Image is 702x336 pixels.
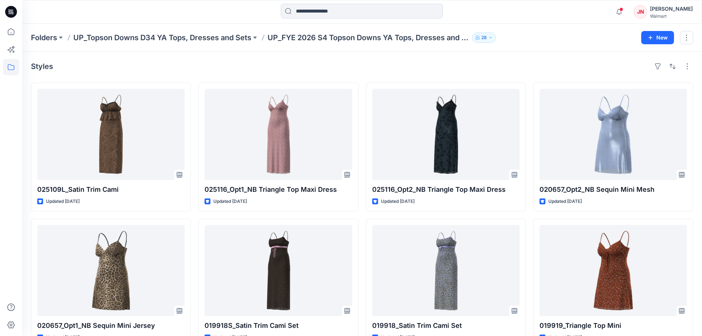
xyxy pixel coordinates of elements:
[213,198,247,205] p: Updated [DATE]
[472,32,496,43] button: 28
[205,225,352,316] a: 019918S_Satin Trim Cami Set
[205,184,352,195] p: 025116_Opt1_NB Triangle Top Maxi Dress
[205,89,352,180] a: 025116_Opt1_NB Triangle Top Maxi Dress
[634,5,647,18] div: JN
[539,321,687,331] p: 019919_Triangle Top Mini
[31,32,57,43] a: Folders
[372,225,520,316] a: 019918_Satin Trim Cami Set
[205,321,352,331] p: 019918S_Satin Trim Cami Set
[539,225,687,316] a: 019919_Triangle Top Mini
[641,31,674,44] button: New
[539,89,687,180] a: 020657_Opt2_NB Sequin Mini Mesh
[650,13,693,19] div: Walmart
[372,184,520,195] p: 025116_Opt2_NB Triangle Top Maxi Dress
[481,34,487,42] p: 28
[37,225,185,316] a: 020657_Opt1_NB Sequin Mini Jersey
[372,321,520,331] p: 019918_Satin Trim Cami Set
[37,184,185,195] p: 025109L_Satin Trim Cami
[548,198,582,205] p: Updated [DATE]
[268,32,469,43] p: UP_FYE 2026 S4 Topson Downs YA Tops, Dresses and Sets
[539,184,687,195] p: 020657_Opt2_NB Sequin Mini Mesh
[37,321,185,331] p: 020657_Opt1_NB Sequin Mini Jersey
[73,32,251,43] a: UP_Topson Downs D34 YA Tops, Dresses and Sets
[650,4,693,13] div: [PERSON_NAME]
[31,62,53,71] h4: Styles
[381,198,415,205] p: Updated [DATE]
[46,198,80,205] p: Updated [DATE]
[372,89,520,180] a: 025116_Opt2_NB Triangle Top Maxi Dress
[37,89,185,180] a: 025109L_Satin Trim Cami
